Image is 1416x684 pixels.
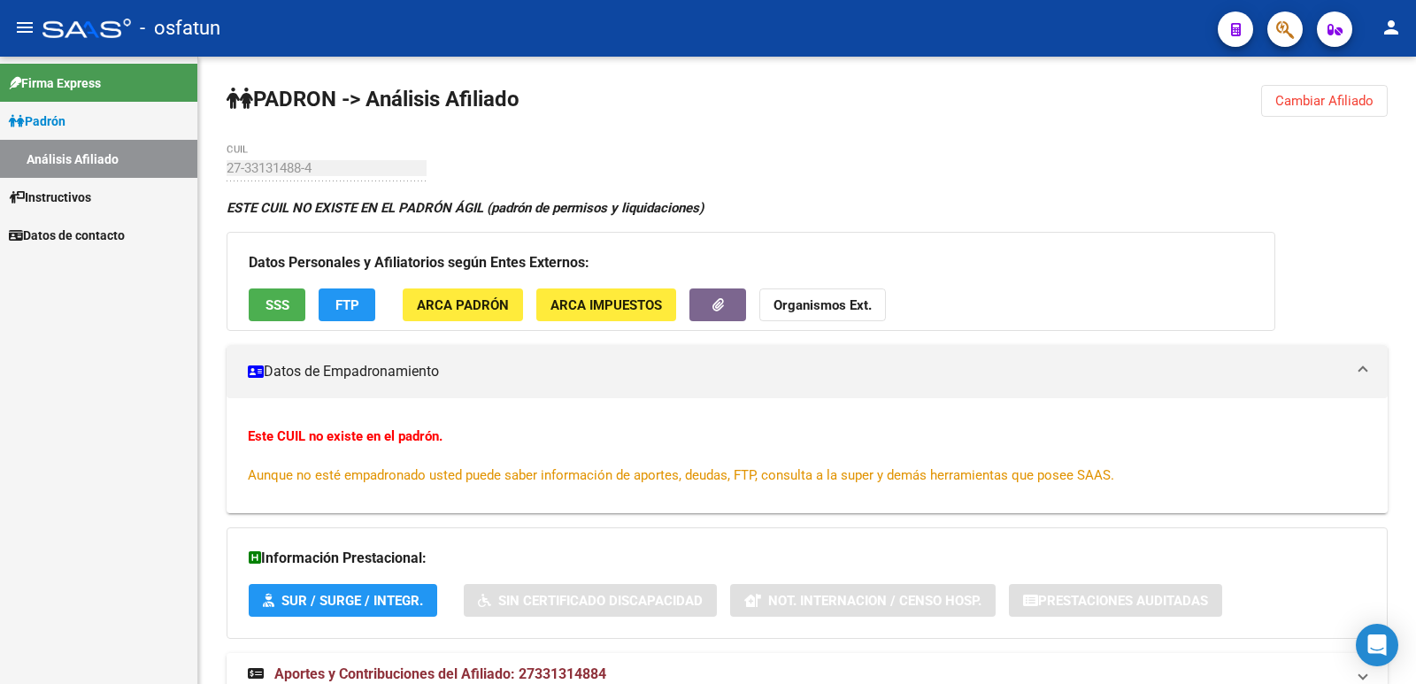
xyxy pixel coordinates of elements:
[248,467,1114,483] span: Aunque no esté empadronado usted puede saber información de aportes, deudas, FTP, consulta a la s...
[9,188,91,207] span: Instructivos
[403,288,523,321] button: ARCA Padrón
[1261,85,1388,117] button: Cambiar Afiliado
[1381,17,1402,38] mat-icon: person
[1275,93,1374,109] span: Cambiar Afiliado
[1009,584,1222,617] button: Prestaciones Auditadas
[227,345,1388,398] mat-expansion-panel-header: Datos de Empadronamiento
[1038,593,1208,609] span: Prestaciones Auditadas
[248,362,1345,381] mat-panel-title: Datos de Empadronamiento
[417,297,509,313] span: ARCA Padrón
[265,297,289,313] span: SSS
[550,297,662,313] span: ARCA Impuestos
[274,665,606,682] span: Aportes y Contribuciones del Afiliado: 27331314884
[227,200,704,216] strong: ESTE CUIL NO EXISTE EN EL PADRÓN ÁGIL (padrón de permisos y liquidaciones)
[9,226,125,245] span: Datos de contacto
[249,546,1366,571] h3: Información Prestacional:
[140,9,220,48] span: - osfatun
[759,288,886,321] button: Organismos Ext.
[773,297,872,313] strong: Organismos Ext.
[730,584,996,617] button: Not. Internacion / Censo Hosp.
[249,250,1253,275] h3: Datos Personales y Afiliatorios según Entes Externos:
[498,593,703,609] span: Sin Certificado Discapacidad
[768,593,981,609] span: Not. Internacion / Censo Hosp.
[9,73,101,93] span: Firma Express
[281,593,423,609] span: SUR / SURGE / INTEGR.
[227,87,519,111] strong: PADRON -> Análisis Afiliado
[14,17,35,38] mat-icon: menu
[536,288,676,321] button: ARCA Impuestos
[9,111,65,131] span: Padrón
[1356,624,1398,666] div: Open Intercom Messenger
[248,428,442,444] strong: Este CUIL no existe en el padrón.
[335,297,359,313] span: FTP
[249,288,305,321] button: SSS
[249,584,437,617] button: SUR / SURGE / INTEGR.
[319,288,375,321] button: FTP
[464,584,717,617] button: Sin Certificado Discapacidad
[227,398,1388,513] div: Datos de Empadronamiento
